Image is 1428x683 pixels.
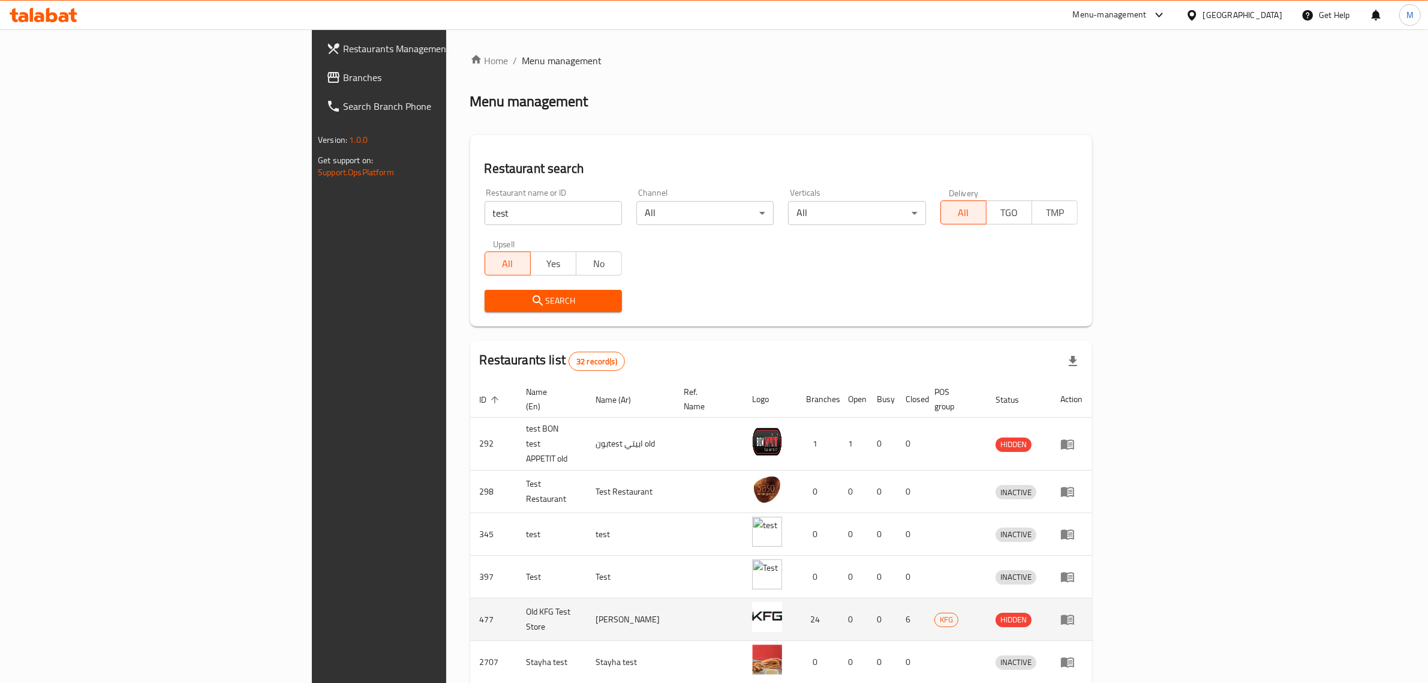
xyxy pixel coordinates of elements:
span: Search [494,293,612,308]
div: HIDDEN [996,438,1032,452]
td: 0 [796,471,838,513]
nav: breadcrumb [470,53,1092,68]
td: 0 [896,418,925,471]
td: test [586,513,674,556]
td: 0 [867,418,896,471]
h2: Menu management [470,92,588,111]
td: 0 [867,513,896,556]
td: Test [517,556,586,598]
span: Branches [343,70,541,85]
span: ID [480,393,503,407]
img: Old KFG Test Store [752,602,782,632]
th: Open [838,381,867,418]
td: 24 [796,598,838,641]
button: TGO [986,200,1032,224]
td: 0 [838,556,867,598]
td: 1 [796,418,838,471]
button: Search [485,290,622,312]
div: Menu [1060,484,1083,499]
td: 6 [896,598,925,641]
button: All [940,200,987,224]
span: INACTIVE [996,570,1036,584]
td: 0 [896,513,925,556]
td: 0 [896,556,925,598]
td: 0 [838,598,867,641]
img: Stayha test [752,645,782,675]
input: Search for restaurant name or ID.. [485,201,622,225]
td: 0 [838,471,867,513]
img: test BON test APPETIT old [752,427,782,457]
span: Restaurants Management [343,41,541,56]
a: Branches [317,63,551,92]
span: All [946,204,982,221]
span: No [581,255,617,272]
td: بونtest ابيتي old [586,418,674,471]
th: Action [1051,381,1092,418]
span: M [1406,8,1414,22]
td: Old KFG Test Store [517,598,586,641]
td: 0 [867,556,896,598]
h2: Restaurant search [485,160,1078,178]
span: TGO [991,204,1027,221]
td: 0 [838,513,867,556]
a: Search Branch Phone [317,92,551,121]
div: Menu [1060,437,1083,451]
td: test BON test APPETIT old [517,418,586,471]
span: Get support on: [318,152,373,168]
img: Test [752,559,782,589]
td: 0 [796,556,838,598]
span: Status [996,393,1035,407]
div: Total records count [569,352,625,371]
div: All [788,201,925,225]
span: All [490,255,526,272]
td: test [517,513,586,556]
td: Test [586,556,674,598]
div: [GEOGRAPHIC_DATA] [1203,8,1282,22]
img: Test Restaurant [752,474,782,504]
div: Menu [1060,527,1083,541]
div: INACTIVE [996,655,1036,670]
td: 0 [867,598,896,641]
label: Upsell [493,239,515,248]
span: POS group [934,385,972,414]
th: Closed [896,381,925,418]
span: Menu management [522,53,602,68]
div: All [636,201,774,225]
td: Test Restaurant [586,471,674,513]
span: Name (En) [527,385,572,414]
th: Branches [796,381,838,418]
span: HIDDEN [996,613,1032,627]
div: Export file [1059,347,1087,376]
td: 0 [796,513,838,556]
td: 0 [896,471,925,513]
a: Restaurants Management [317,34,551,63]
img: test [752,517,782,547]
div: Menu [1060,655,1083,669]
td: 0 [867,471,896,513]
h2: Restaurants list [480,351,625,371]
span: INACTIVE [996,655,1036,669]
td: 1 [838,418,867,471]
span: INACTIVE [996,486,1036,499]
button: All [485,251,531,275]
td: Test Restaurant [517,471,586,513]
td: [PERSON_NAME] [586,598,674,641]
span: 32 record(s) [569,356,624,367]
span: INACTIVE [996,528,1036,541]
div: INACTIVE [996,528,1036,542]
span: Search Branch Phone [343,99,541,113]
label: Delivery [949,188,979,197]
div: Menu-management [1073,8,1147,22]
th: Logo [742,381,796,418]
a: Support.OpsPlatform [318,164,394,180]
div: Menu [1060,570,1083,584]
span: Name (Ar) [596,393,647,407]
span: KFG [935,613,958,627]
div: HIDDEN [996,613,1032,627]
span: HIDDEN [996,438,1032,451]
th: Busy [867,381,896,418]
span: Version: [318,132,347,148]
button: No [576,251,622,275]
